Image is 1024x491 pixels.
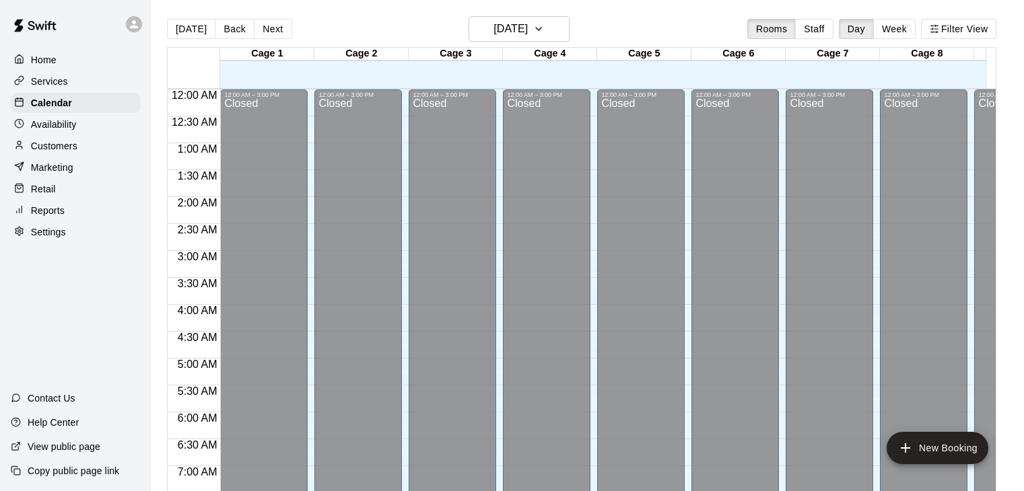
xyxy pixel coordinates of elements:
div: Cage 2 [314,48,409,61]
p: Settings [31,225,66,239]
div: 12:00 AM – 3:00 PM [601,91,681,98]
a: Availability [11,114,141,135]
div: Cage 1 [220,48,314,61]
div: 12:00 AM – 3:00 PM [318,91,398,98]
button: Week [873,19,916,39]
button: Filter View [921,19,996,39]
p: Contact Us [28,391,75,405]
span: 12:30 AM [168,116,221,128]
span: 12:00 AM [168,89,221,101]
div: 12:00 AM – 3:00 PM [790,91,869,98]
a: Marketing [11,157,141,178]
span: 2:30 AM [174,224,221,235]
h6: [DATE] [493,20,528,38]
a: Calendar [11,93,141,113]
p: Customers [31,139,77,153]
a: Customers [11,136,141,156]
span: 5:00 AM [174,358,221,370]
span: 3:00 AM [174,251,221,262]
p: Retail [31,182,56,196]
p: Calendar [31,96,72,110]
div: 12:00 AM – 3:00 PM [413,91,492,98]
span: 3:30 AM [174,278,221,289]
div: Cage 4 [503,48,597,61]
button: Day [839,19,874,39]
a: Settings [11,222,141,242]
span: 1:30 AM [174,170,221,182]
p: Availability [31,118,77,131]
p: Help Center [28,416,79,429]
p: Marketing [31,161,73,174]
button: Back [215,19,254,39]
span: 1:00 AM [174,143,221,155]
p: Copy public page link [28,464,119,478]
button: add [887,432,988,464]
p: Services [31,75,68,88]
span: 4:30 AM [174,332,221,343]
a: Reports [11,200,141,221]
span: 6:30 AM [174,439,221,451]
div: Cage 7 [786,48,880,61]
div: Cage 5 [597,48,691,61]
span: 6:00 AM [174,412,221,424]
div: Cage 8 [880,48,974,61]
div: 12:00 AM – 3:00 PM [695,91,775,98]
span: 5:30 AM [174,385,221,397]
span: 2:00 AM [174,197,221,209]
p: View public page [28,440,100,453]
p: Reports [31,204,65,217]
span: 7:00 AM [174,466,221,478]
button: Next [254,19,292,39]
button: Staff [795,19,833,39]
button: Rooms [747,19,796,39]
a: Retail [11,179,141,199]
a: Services [11,71,141,91]
div: 12:00 AM – 3:00 PM [224,91,304,98]
a: Home [11,50,141,70]
div: 12:00 AM – 3:00 PM [507,91,586,98]
span: 4:00 AM [174,305,221,316]
button: [DATE] [167,19,215,39]
button: [DATE] [469,16,570,42]
div: 12:00 AM – 3:00 PM [884,91,963,98]
div: Cage 6 [691,48,786,61]
p: Home [31,53,57,67]
div: Cage 3 [409,48,503,61]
